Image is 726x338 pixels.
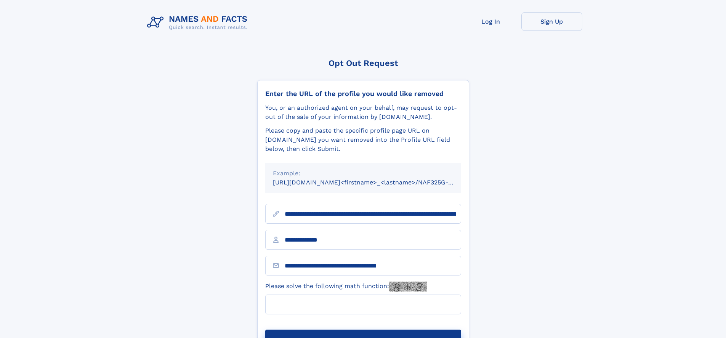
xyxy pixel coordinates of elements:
[265,90,461,98] div: Enter the URL of the profile you would like removed
[257,58,469,68] div: Opt Out Request
[144,12,254,33] img: Logo Names and Facts
[460,12,521,31] a: Log In
[273,179,476,186] small: [URL][DOMAIN_NAME]<firstname>_<lastname>/NAF325G-xxxxxxxx
[265,126,461,154] div: Please copy and paste the specific profile page URL on [DOMAIN_NAME] you want removed into the Pr...
[265,282,427,292] label: Please solve the following math function:
[265,103,461,122] div: You, or an authorized agent on your behalf, may request to opt-out of the sale of your informatio...
[521,12,582,31] a: Sign Up
[273,169,454,178] div: Example:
